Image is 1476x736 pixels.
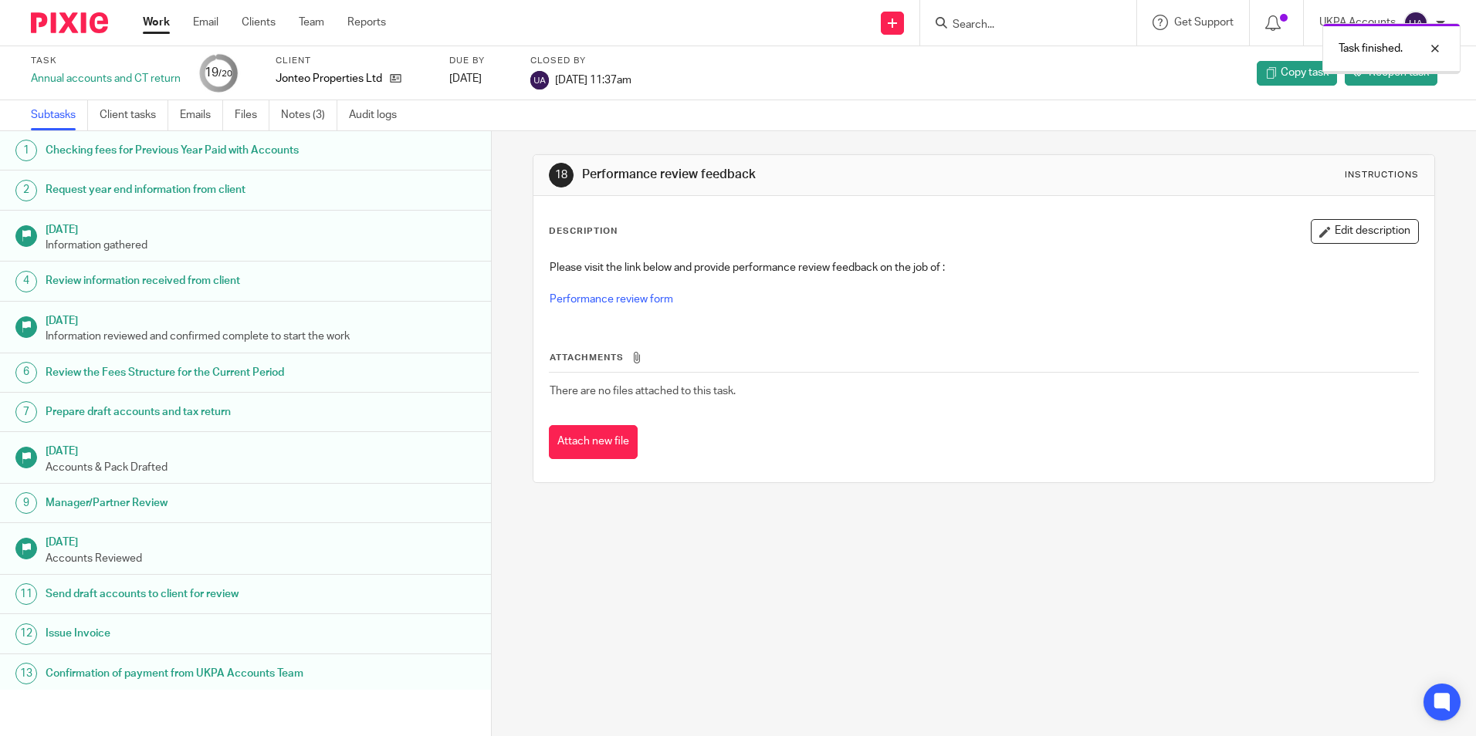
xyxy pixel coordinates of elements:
[582,167,1017,183] h1: Performance review feedback
[1345,169,1419,181] div: Instructions
[281,100,337,130] a: Notes (3)
[46,491,333,515] h1: Manager/Partner Review
[299,15,324,30] a: Team
[46,238,476,253] p: Information gathered
[46,329,476,344] p: Information reviewed and confirmed complete to start the work
[205,64,232,82] div: 19
[31,71,181,86] div: Annual accounts and CT return
[46,440,476,459] h1: [DATE]
[100,100,168,130] a: Client tasks
[218,69,232,78] small: /20
[15,401,37,423] div: 7
[549,425,638,460] button: Attach new file
[46,178,333,201] h1: Request year end information from client
[15,140,37,161] div: 1
[46,139,333,162] h1: Checking fees for Previous Year Paid with Accounts
[242,15,276,30] a: Clients
[549,225,618,238] p: Description
[15,271,37,292] div: 4
[15,623,37,645] div: 12
[180,100,223,130] a: Emails
[349,100,408,130] a: Audit logs
[530,55,631,67] label: Closed by
[46,400,333,424] h1: Prepare draft accounts and tax return
[46,582,333,606] h1: Send draft accounts to client for review
[530,71,549,89] img: svg%3E
[46,662,333,685] h1: Confirmation of payment from UKPA Accounts Team
[31,12,108,33] img: Pixie
[449,55,511,67] label: Due by
[31,55,181,67] label: Task
[235,100,269,130] a: Files
[15,583,37,605] div: 11
[550,386,736,397] span: There are no files attached to this task.
[550,353,624,362] span: Attachments
[550,260,1417,275] p: Please visit the link below and provide performance review feedback on the job of :
[1403,11,1428,35] img: svg%3E
[1311,219,1419,244] button: Edit description
[46,309,476,329] h1: [DATE]
[15,663,37,684] div: 13
[46,361,333,384] h1: Review the Fees Structure for the Current Period
[193,15,218,30] a: Email
[46,218,476,238] h1: [DATE]
[15,180,37,201] div: 2
[276,55,430,67] label: Client
[449,71,511,86] div: [DATE]
[555,74,631,85] span: [DATE] 11:37am
[15,362,37,383] div: 6
[550,294,673,305] a: Performance review form
[46,551,476,566] p: Accounts Reviewed
[46,460,476,475] p: Accounts & Pack Drafted
[347,15,386,30] a: Reports
[46,269,333,292] h1: Review information received from client
[46,531,476,550] h1: [DATE]
[31,100,88,130] a: Subtasks
[1339,41,1403,56] p: Task finished.
[276,71,382,86] p: Jonteo Properties Ltd
[15,492,37,514] div: 9
[143,15,170,30] a: Work
[46,622,333,645] h1: Issue Invoice
[549,163,574,187] div: 18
